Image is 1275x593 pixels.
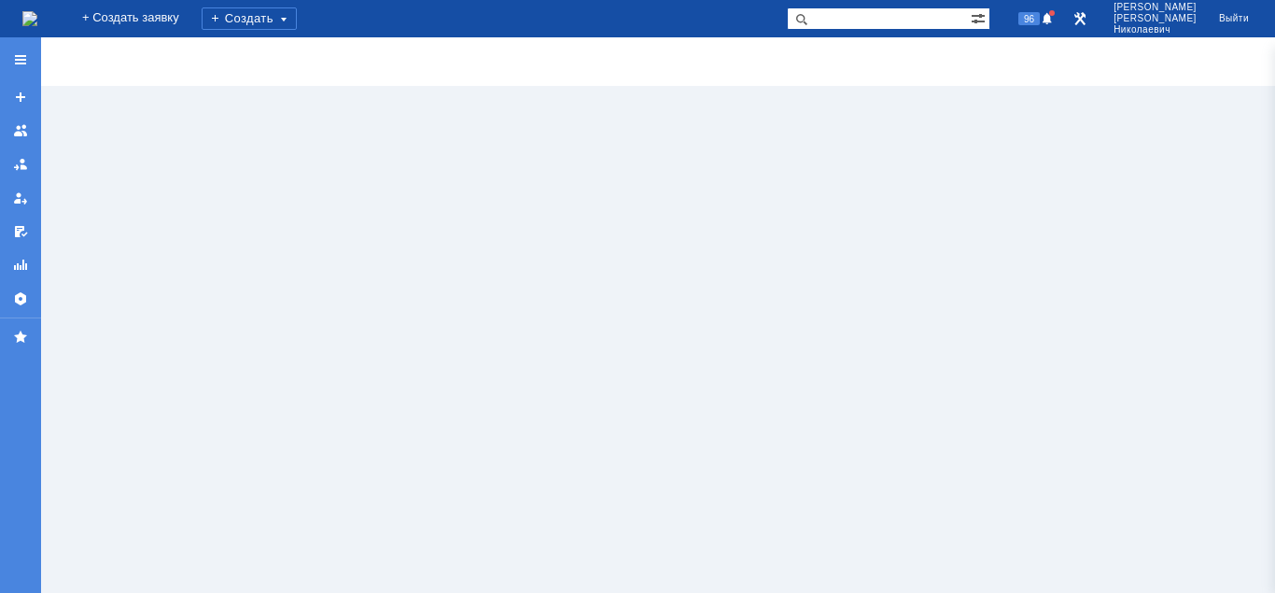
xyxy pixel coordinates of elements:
[6,284,35,314] a: Настройки
[6,183,35,213] a: Мои заявки
[971,8,989,26] span: Расширенный поиск
[1114,13,1197,24] span: [PERSON_NAME]
[1114,24,1197,35] span: Николаевич
[6,82,35,112] a: Создать заявку
[6,250,35,280] a: Отчеты
[22,11,37,26] a: Перейти на домашнюю страницу
[1114,2,1197,13] span: [PERSON_NAME]
[22,11,37,26] img: logo
[1018,12,1040,25] span: 96
[1069,7,1091,30] a: Перейти в интерфейс администратора
[6,116,35,146] a: Заявки на командах
[6,149,35,179] a: Заявки в моей ответственности
[202,7,297,30] div: Создать
[6,217,35,247] a: Мои согласования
